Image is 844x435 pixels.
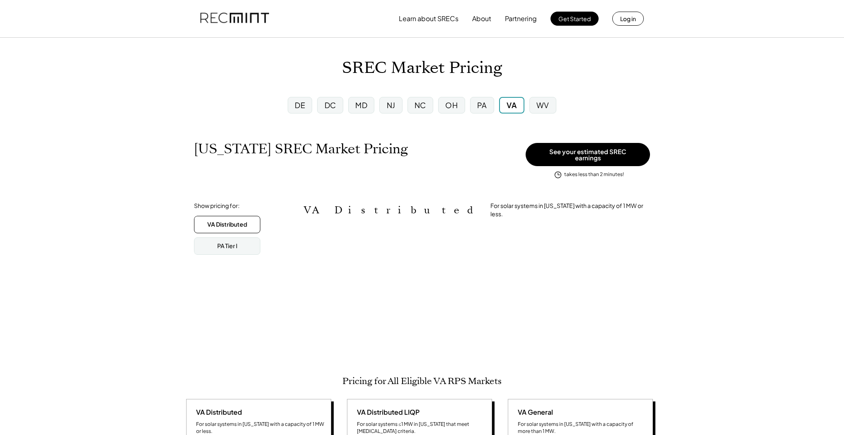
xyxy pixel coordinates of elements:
[399,10,458,27] button: Learn about SRECs
[472,10,491,27] button: About
[342,376,502,387] h2: Pricing for All Eligible VA RPS Markets
[304,204,478,216] h2: VA Distributed
[355,100,367,110] div: MD
[564,171,624,178] div: takes less than 2 minutes!
[194,141,408,157] h1: [US_STATE] SREC Market Pricing
[217,242,238,250] div: PA Tier I
[477,100,487,110] div: PA
[193,408,242,417] div: VA Distributed
[505,10,537,27] button: Partnering
[194,202,240,210] div: Show pricing for:
[551,12,599,26] button: Get Started
[415,100,426,110] div: NC
[490,202,650,218] div: For solar systems in [US_STATE] with a capacity of 1 MW or less.
[295,100,305,110] div: DE
[514,408,553,417] div: VA General
[207,220,247,229] div: VA Distributed
[196,421,325,435] div: For solar systems in [US_STATE] with a capacity of 1 MW or less.
[536,100,549,110] div: WV
[445,100,458,110] div: OH
[325,100,336,110] div: DC
[354,408,420,417] div: VA Distributed LIQP
[612,12,644,26] button: Log in
[200,5,269,33] img: recmint-logotype%403x.png
[507,100,517,110] div: VA
[526,143,650,166] button: See your estimated SREC earnings
[342,58,502,78] h1: SREC Market Pricing
[357,421,485,435] div: For solar systems ≤1 MW in [US_STATE] that meet [MEDICAL_DATA] criteria.
[518,421,646,435] div: For solar systems in [US_STATE] with a capacity of more than 1 MW.
[387,100,395,110] div: NJ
